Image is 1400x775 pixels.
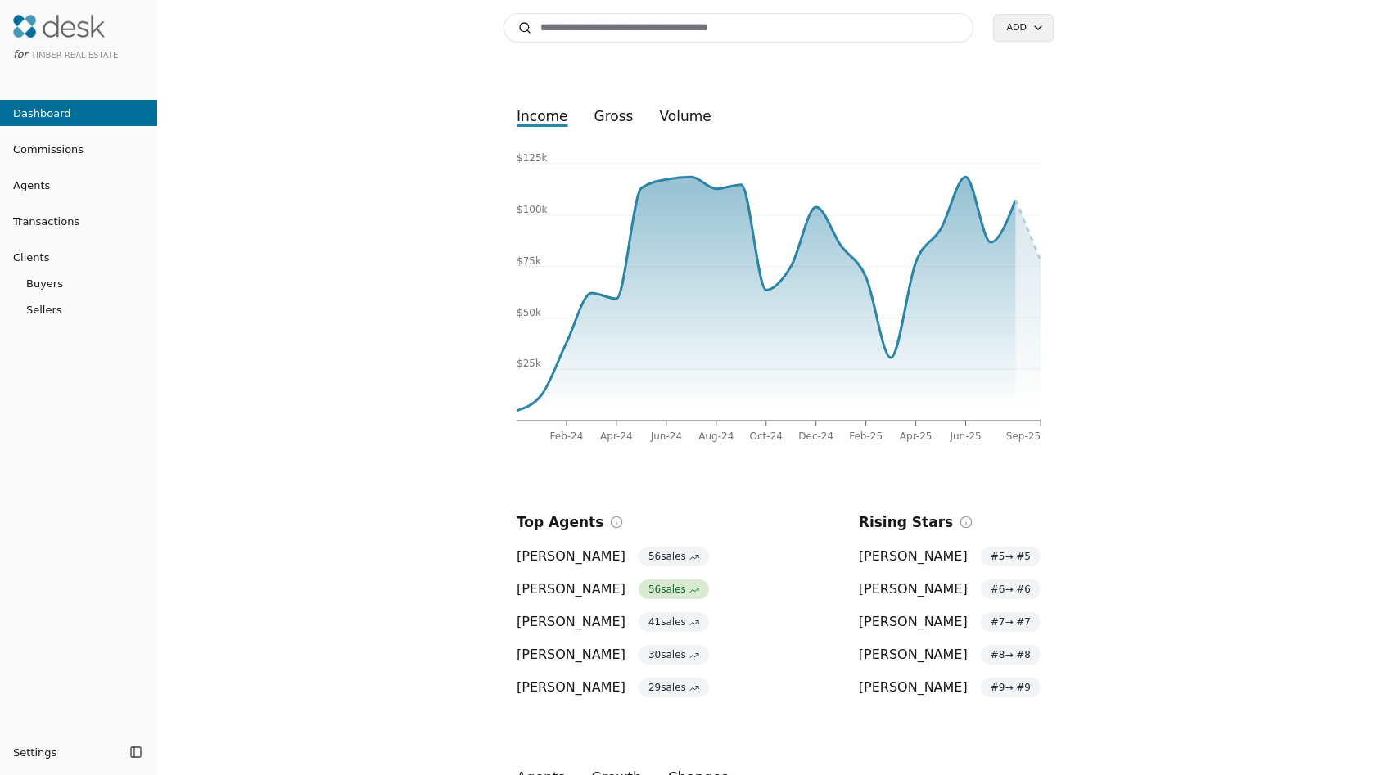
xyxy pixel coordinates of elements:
span: 30 sales [639,645,709,665]
tspan: $25k [517,358,541,369]
span: # 5 → # 5 [981,547,1041,566]
span: [PERSON_NAME] [859,612,968,632]
h2: Rising Stars [859,511,953,534]
span: # 7 → # 7 [981,612,1041,632]
span: [PERSON_NAME] [859,579,968,599]
span: [PERSON_NAME] [517,678,625,697]
span: # 8 → # 8 [981,645,1041,665]
tspan: Aug-24 [698,430,734,442]
span: 56 sales [639,547,709,566]
button: Add [993,14,1054,42]
span: # 9 → # 9 [981,678,1041,697]
tspan: Sep-25 [1006,430,1041,442]
span: 29 sales [639,678,709,697]
span: 41 sales [639,612,709,632]
span: for [13,48,28,61]
button: Settings [7,739,124,765]
tspan: Apr-25 [900,430,933,442]
tspan: Dec-24 [798,430,833,442]
span: [PERSON_NAME] [517,612,625,632]
span: [PERSON_NAME] [517,547,625,566]
tspan: Feb-24 [550,430,584,442]
tspan: $50k [517,307,541,318]
span: [PERSON_NAME] [859,645,968,665]
span: [PERSON_NAME] [859,678,968,697]
tspan: $125k [517,152,548,164]
span: # 6 → # 6 [981,579,1041,599]
span: [PERSON_NAME] [859,547,968,566]
span: 56 sales [639,579,709,599]
h2: Top Agents [517,511,603,534]
span: [PERSON_NAME] [517,645,625,665]
button: income [504,101,581,131]
tspan: $100k [517,204,548,215]
span: Timber Real Estate [31,51,118,60]
tspan: Apr-24 [600,430,633,442]
img: Desk [13,15,105,38]
button: volume [646,101,724,131]
tspan: Jun-24 [650,430,682,442]
tspan: Oct-24 [750,430,783,442]
button: gross [581,101,647,131]
span: [PERSON_NAME] [517,579,625,599]
tspan: Jun-25 [949,430,981,442]
tspan: $75k [517,255,541,267]
tspan: Feb-25 [849,430,883,442]
span: Settings [13,744,56,761]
